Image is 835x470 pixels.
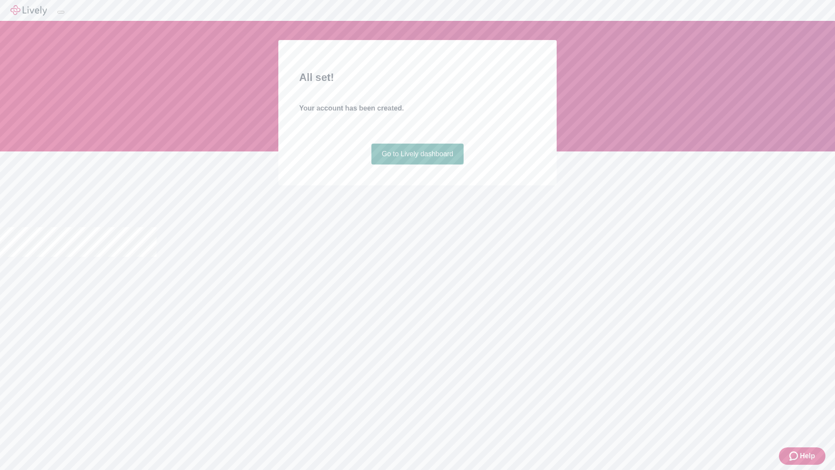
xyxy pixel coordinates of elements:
[371,144,464,164] a: Go to Lively dashboard
[779,447,825,465] button: Zendesk support iconHelp
[800,451,815,461] span: Help
[789,451,800,461] svg: Zendesk support icon
[299,103,536,114] h4: Your account has been created.
[299,70,536,85] h2: All set!
[10,5,47,16] img: Lively
[57,11,64,13] button: Log out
